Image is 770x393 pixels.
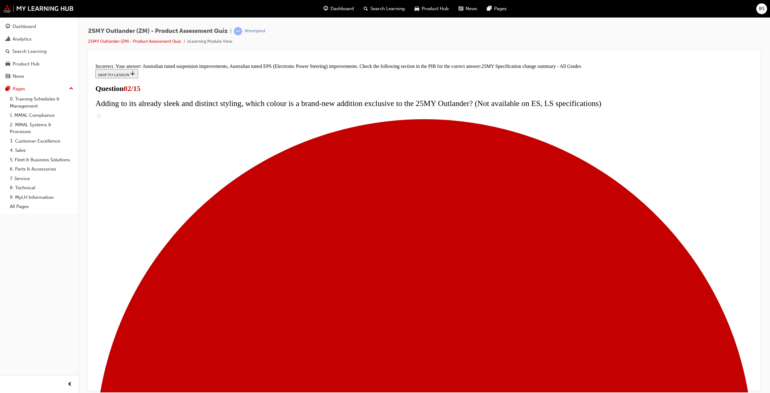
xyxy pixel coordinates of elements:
a: 5. Fleet & Business Solutions [7,155,76,165]
span: learningRecordVerb_ATTEMPT-icon [234,27,242,35]
button: BS [756,3,767,14]
a: 1. MMAL Compliance [7,111,76,120]
a: Product Hub [2,58,76,70]
div: Pages [13,85,25,92]
span: Search Learning [370,5,405,12]
span: car-icon [6,61,10,67]
span: car-icon [415,5,419,13]
span: News [466,5,477,12]
div: Search Learning [12,48,47,55]
div: Incorrect. Your answer: Australian tuned suspension improvements, Australian tuned EPS (Electroni... [2,2,660,8]
span: guage-icon [323,5,328,13]
button: SKIP TO LESSON [2,8,45,17]
span: pages-icon [487,5,492,13]
span: pages-icon [6,86,10,92]
a: 2. MMAL Systems & Processes [7,120,76,136]
img: mmal [3,5,74,13]
a: search-iconSearch Learning [359,2,410,15]
button: Pages [2,83,76,95]
li: eLearning Module View [187,38,232,45]
span: up-icon [69,85,73,93]
span: search-icon [364,5,368,13]
a: 3. Customer Excellence [7,136,76,146]
a: 7. Service [7,174,76,183]
span: 25MY Outlander (ZM) - Product Assessment Quiz [88,28,228,35]
span: Pages [494,5,507,12]
span: chart-icon [6,37,10,42]
span: SKIP TO LESSON [5,11,43,16]
span: news-icon [459,5,463,13]
a: 0. Training Schedules & Management [7,94,76,111]
span: Product Hub [422,5,449,12]
a: Analytics [2,33,76,45]
span: news-icon [6,74,10,79]
span: guage-icon [6,24,10,29]
div: Analytics [13,36,32,43]
a: 8. Technical [7,183,76,193]
a: pages-iconPages [482,2,512,15]
a: guage-iconDashboard [319,2,359,15]
a: 9. MyLH Information [7,193,76,202]
a: News [2,71,76,82]
a: Search Learning [2,46,76,57]
span: prev-icon [68,381,72,388]
a: 25MY Outlander (ZM) - Product Assessment Quiz [88,39,181,44]
span: search-icon [6,49,10,54]
div: Product Hub [13,61,40,68]
a: news-iconNews [454,2,482,15]
a: 6. Parts & Accessories [7,164,76,174]
div: Attempted [245,28,265,34]
span: | [230,28,231,35]
div: Dashboard [13,23,36,30]
a: 4. Sales [7,146,76,155]
span: BS [759,5,764,12]
a: Dashboard [2,21,76,32]
span: Dashboard [331,5,354,12]
div: News [13,73,24,80]
button: DashboardAnalyticsSearch LearningProduct HubNews [2,20,76,83]
a: car-iconProduct Hub [410,2,454,15]
a: All Pages [7,202,76,211]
